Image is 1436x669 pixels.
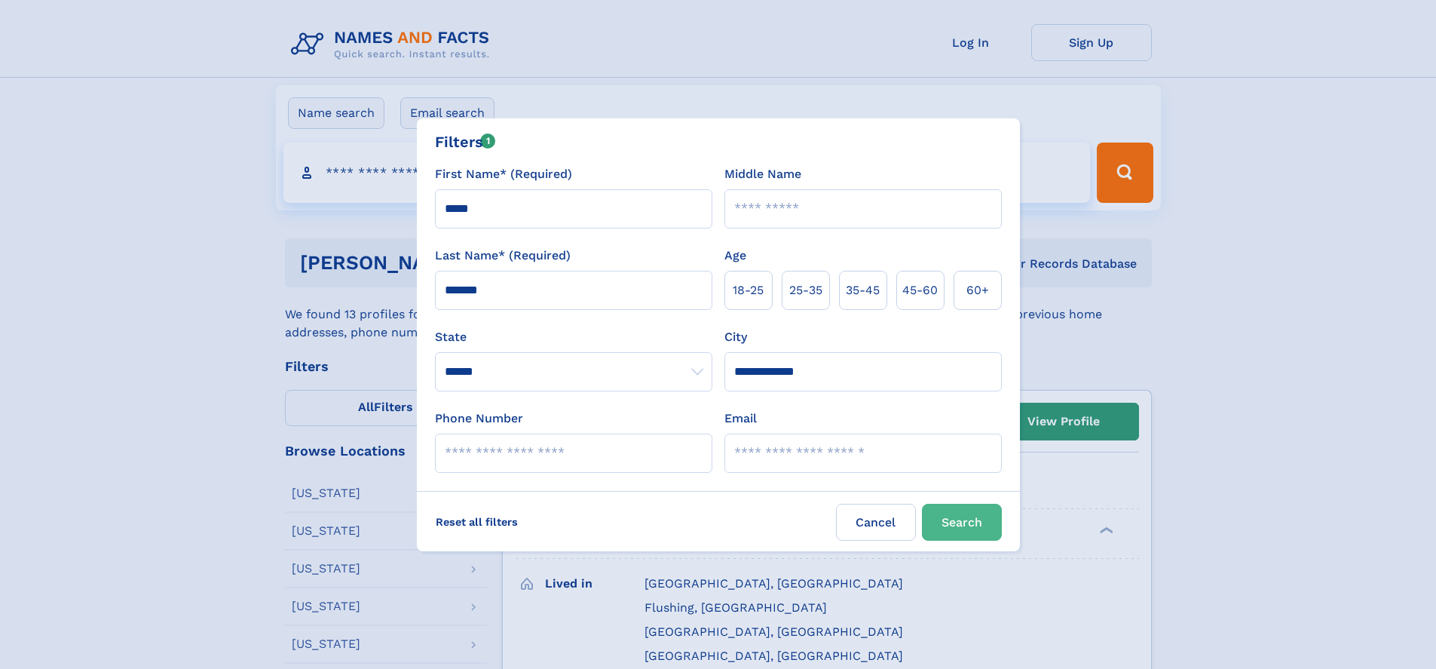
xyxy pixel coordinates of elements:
[846,281,880,299] span: 35‑45
[902,281,938,299] span: 45‑60
[435,247,571,265] label: Last Name* (Required)
[426,504,528,540] label: Reset all filters
[733,281,764,299] span: 18‑25
[789,281,822,299] span: 25‑35
[922,504,1002,541] button: Search
[724,247,746,265] label: Age
[435,410,523,428] label: Phone Number
[435,165,572,183] label: First Name* (Required)
[966,281,989,299] span: 60+
[435,328,712,346] label: State
[724,410,757,428] label: Email
[724,328,747,346] label: City
[435,130,496,153] div: Filters
[724,165,801,183] label: Middle Name
[836,504,916,541] label: Cancel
